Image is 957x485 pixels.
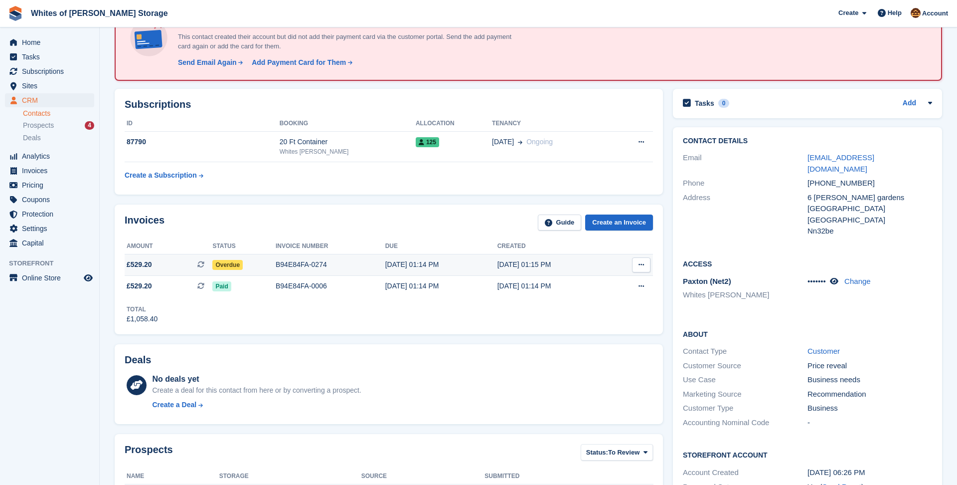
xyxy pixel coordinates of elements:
[807,403,932,414] div: Business
[127,259,152,270] span: £529.20
[683,277,731,285] span: Paxton (Net2)
[22,64,82,78] span: Subscriptions
[683,289,807,301] li: Whites [PERSON_NAME]
[5,64,94,78] a: menu
[497,239,610,254] th: Created
[280,116,416,132] th: Booking
[5,164,94,178] a: menu
[276,259,385,270] div: B94E84FA-0274
[22,79,82,93] span: Sites
[683,137,932,145] h2: Contact Details
[82,272,94,284] a: Preview store
[385,239,497,254] th: Due
[581,444,653,461] button: Status: To Review
[5,193,94,207] a: menu
[8,6,23,21] img: stora-icon-8386f47178a22dfd0bd8f6a31ec36ba5ce8667c1dd55bd0f319d3a0aa187defe.svg
[683,467,807,479] div: Account Created
[22,222,82,236] span: Settings
[683,258,932,268] h2: Access
[484,469,653,485] th: Submitted
[385,259,497,270] div: [DATE] 01:14 PM
[807,153,874,173] a: [EMAIL_ADDRESS][DOMAIN_NAME]
[22,35,82,49] span: Home
[683,360,807,372] div: Customer Source
[683,329,932,339] h2: About
[807,374,932,386] div: Business needs
[22,193,82,207] span: Coupons
[252,57,346,68] div: Add Payment Card for Them
[807,467,932,479] div: [DATE] 06:26 PM
[212,281,231,291] span: Paid
[125,137,280,147] div: 87790
[911,8,921,18] img: Eddie White
[152,400,196,410] div: Create a Deal
[27,5,172,21] a: Whites of [PERSON_NAME] Storage
[903,98,916,109] a: Add
[5,93,94,107] a: menu
[807,417,932,429] div: -
[125,239,212,254] th: Amount
[922,8,948,18] span: Account
[152,400,361,410] a: Create a Deal
[23,109,94,118] a: Contacts
[683,374,807,386] div: Use Case
[5,178,94,192] a: menu
[22,207,82,221] span: Protection
[416,116,492,132] th: Allocation
[888,8,902,18] span: Help
[683,346,807,357] div: Contact Type
[23,121,54,130] span: Prospects
[125,215,164,231] h2: Invoices
[683,450,932,460] h2: Storefront Account
[125,99,653,110] h2: Subscriptions
[585,215,653,231] a: Create an Invoice
[280,137,416,147] div: 20 Ft Container
[280,147,416,156] div: Whites [PERSON_NAME]
[683,178,807,189] div: Phone
[22,164,82,178] span: Invoices
[125,354,151,366] h2: Deals
[23,133,41,143] span: Deals
[22,271,82,285] span: Online Store
[844,277,871,285] a: Change
[718,99,730,108] div: 0
[683,403,807,414] div: Customer Type
[125,469,219,485] th: Name
[125,444,173,463] h2: Prospects
[22,236,82,250] span: Capital
[5,222,94,236] a: menu
[683,389,807,400] div: Marketing Source
[5,50,94,64] a: menu
[128,16,170,59] img: no-card-linked-e7822e413c904bf8b177c4d89f31251c4716f9871600ec3ca5bfc59e148c83f4.svg
[5,207,94,221] a: menu
[807,389,932,400] div: Recommendation
[276,239,385,254] th: Invoice number
[838,8,858,18] span: Create
[5,271,94,285] a: menu
[22,50,82,64] span: Tasks
[492,137,514,147] span: [DATE]
[695,99,714,108] h2: Tasks
[127,281,152,291] span: £529.20
[608,448,639,458] span: To Review
[683,417,807,429] div: Accounting Nominal Code
[248,57,353,68] a: Add Payment Card for Them
[683,192,807,237] div: Address
[125,170,197,181] div: Create a Subscription
[5,149,94,163] a: menu
[125,166,203,185] a: Create a Subscription
[23,133,94,143] a: Deals
[219,469,361,485] th: Storage
[174,32,523,51] p: This contact created their account but did not add their payment card via the customer portal. Se...
[497,281,610,291] div: [DATE] 01:14 PM
[526,138,553,146] span: Ongoing
[361,469,485,485] th: Source
[586,448,608,458] span: Status:
[125,116,280,132] th: ID
[23,120,94,131] a: Prospects 4
[276,281,385,291] div: B94E84FA-0006
[178,57,237,68] div: Send Email Again
[22,93,82,107] span: CRM
[212,260,243,270] span: Overdue
[385,281,497,291] div: [DATE] 01:14 PM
